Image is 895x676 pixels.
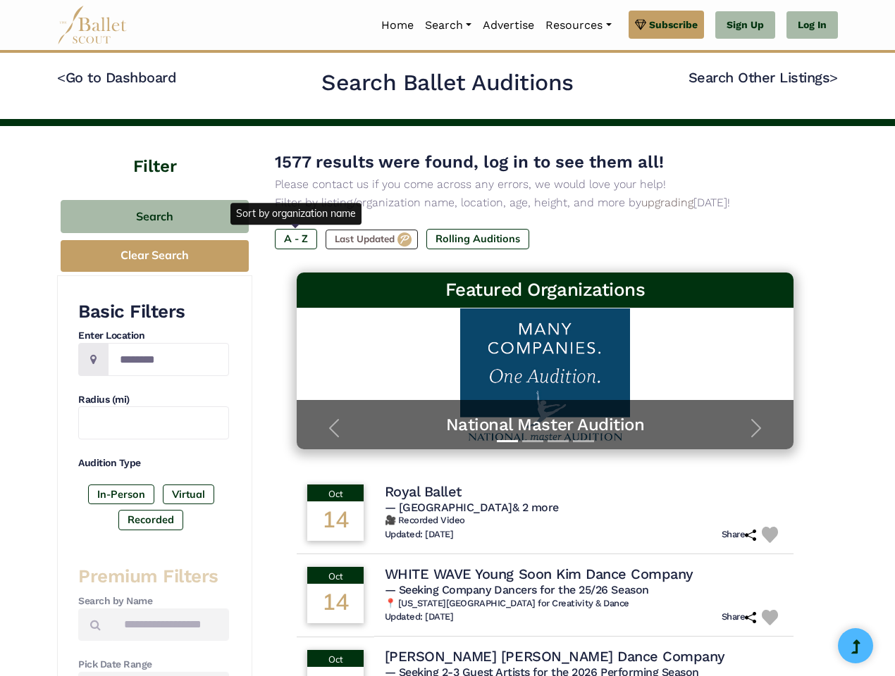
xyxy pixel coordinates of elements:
label: A - Z [275,229,317,249]
a: <Go to Dashboard [57,69,176,86]
h4: Search by Name [78,594,229,608]
code: < [57,68,66,86]
span: — Seeking Company Dancers for the 25/26 Season [385,583,649,596]
img: gem.svg [635,17,646,32]
h4: Enter Location [78,329,229,343]
h4: Royal Ballet [385,482,462,501]
label: In-Person [88,484,154,504]
h4: Pick Date Range [78,658,229,672]
h4: Audition Type [78,456,229,470]
h3: Basic Filters [78,300,229,324]
h6: Updated: [DATE] [385,611,454,623]
a: Search [419,11,477,40]
span: 1577 results were found, log in to see them all! [275,152,664,172]
label: Recorded [118,510,183,530]
button: Search [61,200,249,233]
input: Search by names... [112,608,229,641]
button: Clear Search [61,240,249,272]
label: Last Updated [326,230,418,249]
a: Advertise [477,11,540,40]
h4: [PERSON_NAME] [PERSON_NAME] Dance Company [385,647,725,665]
h3: Featured Organizations [308,278,783,302]
div: 14 [307,584,364,623]
h2: Search Ballet Auditions [321,68,574,98]
button: Slide 3 [548,433,569,449]
div: Oct [307,650,364,667]
a: & 2 more [512,501,559,514]
div: Oct [307,567,364,584]
div: Oct [307,484,364,501]
h4: WHITE WAVE Young Soon Kim Dance Company [385,565,693,583]
h6: Share [722,529,757,541]
h4: Radius (mi) [78,393,229,407]
h6: 📍 [US_STATE][GEOGRAPHIC_DATA] for Creativity & Dance [385,598,784,610]
button: Slide 1 [497,433,518,449]
a: Log In [786,11,838,39]
label: Virtual [163,484,214,504]
p: Please contact us if you come across any errors, we would love your help! [275,175,815,194]
button: Slide 2 [522,433,543,449]
h6: Updated: [DATE] [385,529,454,541]
button: Slide 4 [573,433,594,449]
p: Filter by listing/organization name, location, age, height, and more by [DATE]! [275,194,815,212]
a: Search Other Listings> [689,69,838,86]
label: Rolling Auditions [426,229,529,249]
span: — [GEOGRAPHIC_DATA] [385,501,559,514]
div: Sort by organization name [230,203,362,224]
a: upgrading [641,196,693,209]
span: Subscribe [649,17,698,32]
a: National Master Audition [311,414,780,436]
code: > [829,68,838,86]
input: Location [108,343,229,376]
a: Resources [540,11,617,40]
a: Subscribe [629,11,704,39]
h6: Share [722,611,757,623]
h4: Filter [57,126,252,179]
h3: Premium Filters [78,565,229,589]
a: Sign Up [715,11,775,39]
div: 14 [307,501,364,541]
h6: 🎥 Recorded Video [385,515,784,527]
a: Home [376,11,419,40]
